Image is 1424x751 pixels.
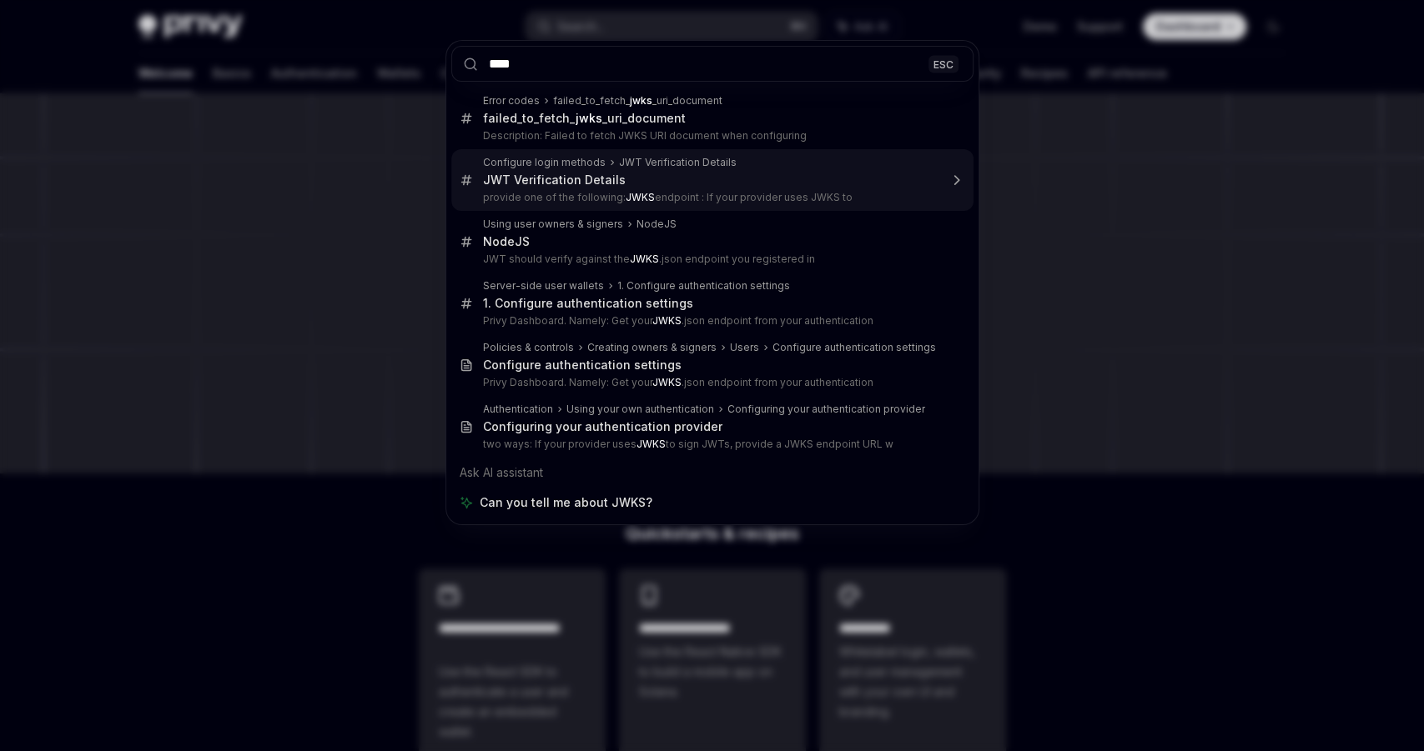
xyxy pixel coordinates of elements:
div: JWT Verification Details [619,156,737,169]
b: jwks [630,94,652,107]
div: Policies & controls [483,341,574,354]
div: Using user owners & signers [483,218,623,231]
div: Ask AI assistant [451,458,974,488]
div: JWT Verification Details [483,173,626,188]
b: JWKS [637,438,666,450]
div: NodeJS [483,234,530,249]
b: JWKS [630,253,659,265]
div: Error codes [483,94,540,108]
div: Configure authentication settings [483,358,682,373]
b: JWKS [626,191,655,203]
b: JWKS [652,314,682,327]
div: Configuring your authentication provider [727,403,925,416]
div: failed_to_fetch_ _uri_document [483,111,686,126]
p: provide one of the following: endpoint : If your provider uses JWKS to [483,191,938,204]
p: Privy Dashboard. Namely: Get your .json endpoint from your authentication [483,376,938,389]
b: jwks [576,111,602,125]
div: 1. Configure authentication settings [617,279,790,293]
div: Users [730,341,759,354]
div: failed_to_fetch_ _uri_document [553,94,722,108]
div: Configuring your authentication provider [483,419,722,434]
div: Server-side user wallets [483,279,604,293]
p: Description: Failed to fetch JWKS URI document when configuring [483,129,938,143]
span: Can you tell me about JWKS? [480,494,652,511]
div: NodeJS [637,218,677,231]
div: Configure authentication settings [772,341,936,354]
p: two ways: If your provider uses to sign JWTs, provide a JWKS endpoint URL w [483,438,938,451]
div: Authentication [483,403,553,416]
p: Privy Dashboard. Namely: Get your .json endpoint from your authentication [483,314,938,328]
div: 1. Configure authentication settings [483,296,693,311]
div: ESC [928,55,959,73]
div: Configure login methods [483,156,606,169]
div: Using your own authentication [566,403,714,416]
p: JWT should verify against the .json endpoint you registered in [483,253,938,266]
b: JWKS [652,376,682,388]
div: Creating owners & signers [587,341,717,354]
